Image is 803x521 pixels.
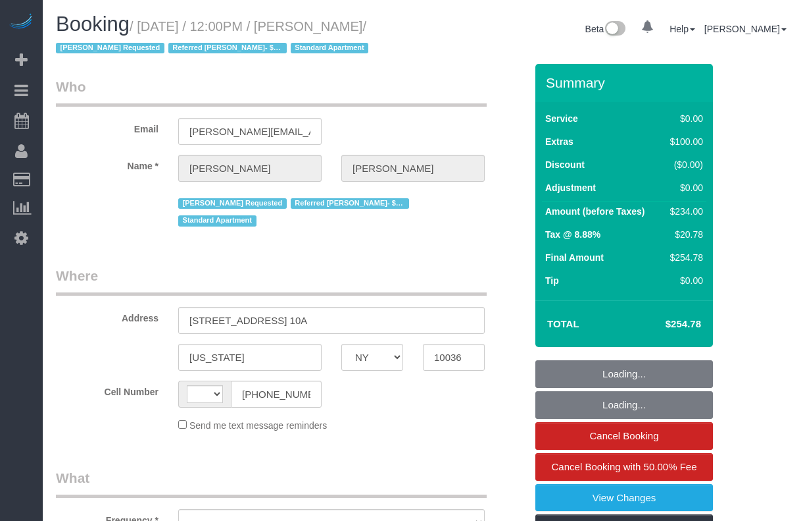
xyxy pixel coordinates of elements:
[168,43,287,53] span: Referred [PERSON_NAME]- $50 credit
[535,422,713,450] a: Cancel Booking
[545,228,600,241] label: Tax @ 8.88%
[545,181,596,194] label: Adjustment
[231,381,322,408] input: Cell Number
[423,344,485,371] input: Zip Code
[535,453,713,481] a: Cancel Booking with 50.00% Fee
[291,198,409,209] span: Referred [PERSON_NAME]- $50 credit
[178,155,322,182] input: First Name
[665,205,703,218] div: $234.00
[545,251,604,264] label: Final Amount
[189,420,327,431] span: Send me text message reminders
[56,266,487,296] legend: Where
[8,13,34,32] img: Automaid Logo
[178,215,256,226] span: Standard Apartment
[545,135,573,148] label: Extras
[291,43,369,53] span: Standard Apartment
[665,112,703,125] div: $0.00
[178,344,322,371] input: City
[665,228,703,241] div: $20.78
[665,158,703,171] div: ($0.00)
[341,155,485,182] input: Last Name
[56,19,372,56] small: / [DATE] / 12:00PM / [PERSON_NAME]
[669,24,695,34] a: Help
[545,158,585,171] label: Discount
[665,274,703,287] div: $0.00
[626,319,701,330] h4: $254.78
[604,21,625,38] img: New interface
[56,77,487,107] legend: Who
[178,198,287,209] span: [PERSON_NAME] Requested
[46,307,168,325] label: Address
[546,75,706,90] h3: Summary
[56,468,487,498] legend: What
[665,181,703,194] div: $0.00
[545,274,559,287] label: Tip
[665,251,703,264] div: $254.78
[46,155,168,173] label: Name *
[552,461,697,472] span: Cancel Booking with 50.00% Fee
[665,135,703,148] div: $100.00
[547,318,579,329] strong: Total
[46,118,168,136] label: Email
[704,24,787,34] a: [PERSON_NAME]
[56,43,164,53] span: [PERSON_NAME] Requested
[585,24,626,34] a: Beta
[46,381,168,398] label: Cell Number
[535,484,713,512] a: View Changes
[178,118,322,145] input: Email
[545,112,578,125] label: Service
[545,205,645,218] label: Amount (before Taxes)
[56,13,130,36] span: Booking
